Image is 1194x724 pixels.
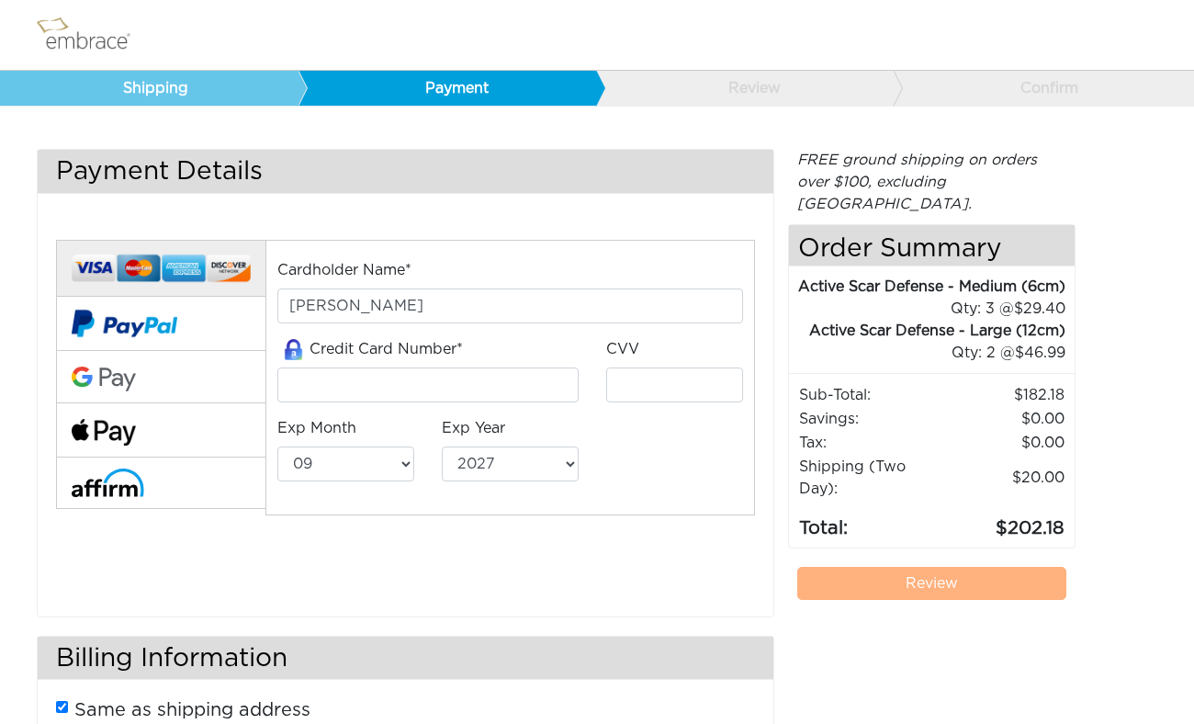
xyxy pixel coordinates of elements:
[277,417,356,439] label: Exp Month
[298,71,596,106] a: Payment
[812,342,1065,364] div: 2 @
[945,455,1065,501] td: $20.00
[277,338,463,361] label: Credit Card Number*
[798,501,945,543] td: Total:
[72,250,251,287] img: credit-cards.png
[32,12,152,58] img: logo.png
[74,696,310,724] label: Same as shipping address
[606,338,639,360] label: CVV
[277,339,310,360] img: amazon-lock.png
[595,71,894,106] a: Review
[798,407,945,431] td: Savings :
[945,431,1065,455] td: 0.00
[788,149,1076,215] div: FREE ground shipping on orders over $100, excluding [GEOGRAPHIC_DATA].
[798,383,945,407] td: Sub-Total:
[798,431,945,455] td: Tax:
[1015,345,1065,360] span: 46.99
[72,367,136,392] img: Google-Pay-Logo.svg
[1014,301,1065,316] span: 29.40
[72,297,177,350] img: paypal-v2.png
[38,150,773,193] h3: Payment Details
[945,501,1065,543] td: 202.18
[442,417,505,439] label: Exp Year
[789,225,1075,266] h4: Order Summary
[797,567,1066,600] a: Review
[277,259,411,281] label: Cardholder Name*
[789,276,1065,298] div: Active Scar Defense - Medium (6cm)
[945,383,1065,407] td: 182.18
[789,320,1065,342] div: Active Scar Defense - Large (12cm)
[893,71,1191,106] a: Confirm
[945,407,1065,431] td: 0.00
[812,298,1065,320] div: 3 @
[38,637,773,680] h3: Billing Information
[72,419,136,446] img: fullApplePay.png
[798,455,945,501] td: Shipping (Two Day):
[72,469,144,497] img: affirm-logo.svg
